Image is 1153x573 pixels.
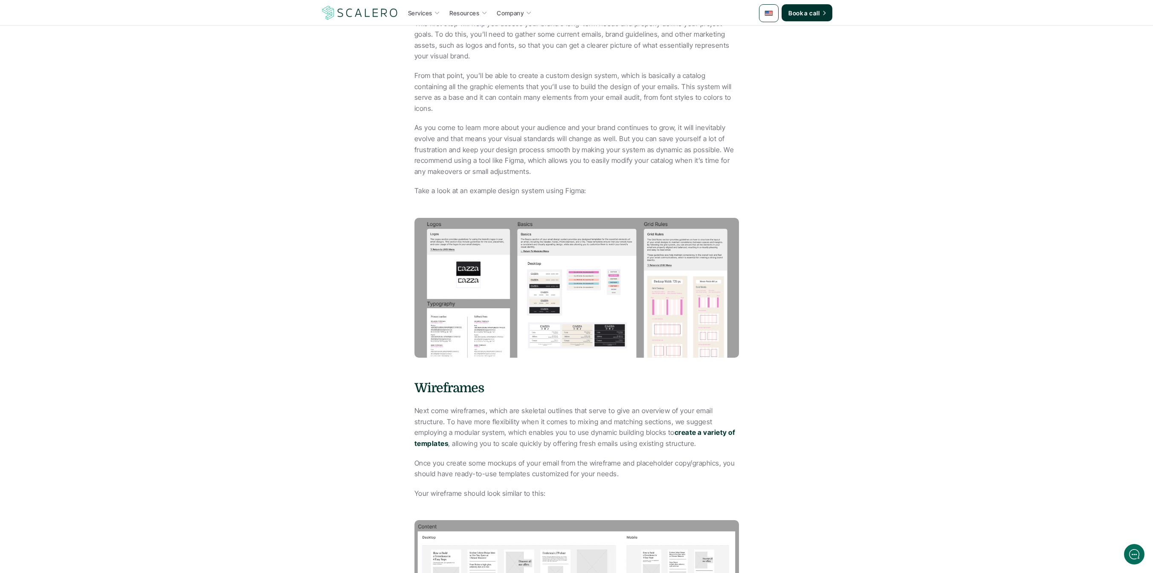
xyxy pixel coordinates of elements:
[13,41,158,55] h1: Hi! Welcome to [GEOGRAPHIC_DATA].
[13,57,158,98] h2: Let us know if we can help with lifecycle marketing.
[414,70,739,114] p: From that point, you’ll be able to create a custom design system, which is basically a catalog co...
[449,9,479,17] p: Resources
[414,379,739,397] h4: Wireframes
[1124,544,1144,564] iframe: gist-messenger-bubble-iframe
[408,9,432,17] p: Services
[71,298,108,304] span: We run on Gist
[497,9,524,17] p: Company
[414,488,739,499] p: Your wireframe should look similar to this:
[13,113,157,130] button: New conversation
[55,118,102,125] span: New conversation
[765,9,773,17] img: 🇺🇸
[414,458,739,480] p: Once you create some mockups of your email from the wireframe and placeholder copy/graphics, you ...
[321,5,399,20] a: Scalero company logotype
[321,5,399,21] img: Scalero company logotype
[782,4,832,21] a: Book a call
[414,185,739,197] p: Take a look at an example design system using Figma:
[788,9,820,17] p: Book a call
[414,122,739,177] p: As you come to learn more about your audience and your brand continues to grow, it will inevitabl...
[414,405,739,449] p: Next come wireframes, which are skeletal outlines that serve to give an overview of your email st...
